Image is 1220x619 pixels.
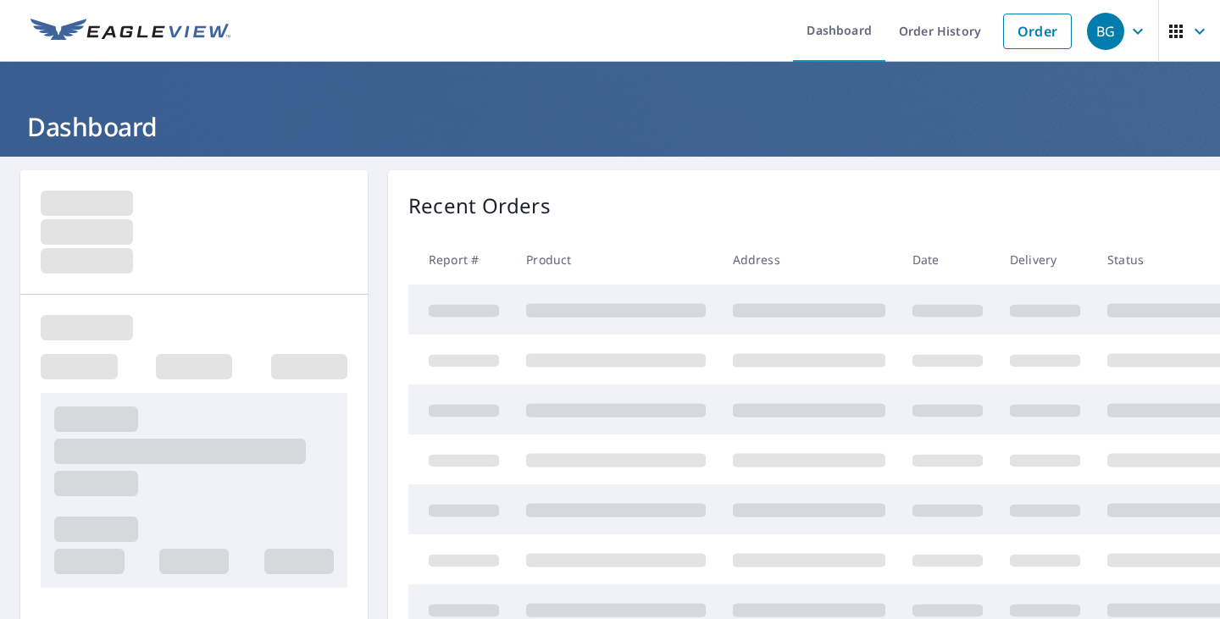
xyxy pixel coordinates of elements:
[20,109,1200,144] h1: Dashboard
[30,19,230,44] img: EV Logo
[408,191,551,221] p: Recent Orders
[996,235,1094,285] th: Delivery
[1003,14,1072,49] a: Order
[408,235,513,285] th: Report #
[899,235,996,285] th: Date
[719,235,899,285] th: Address
[1087,13,1124,50] div: BG
[513,235,719,285] th: Product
